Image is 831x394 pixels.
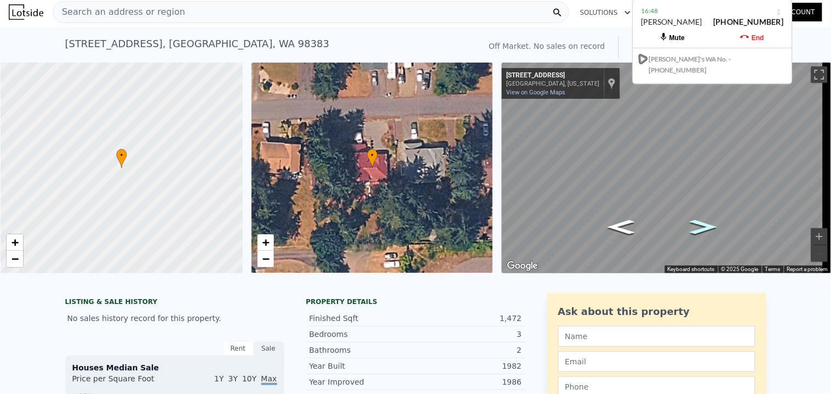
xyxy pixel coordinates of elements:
div: • [116,149,127,168]
path: Go East, NW Highland Ct [597,217,646,238]
button: Solutions [571,3,640,22]
a: Zoom in [7,234,23,251]
div: Ask about this property [558,304,755,319]
button: Toggle fullscreen view [811,66,828,83]
div: 2 [416,345,522,356]
div: [GEOGRAPHIC_DATA], [US_STATE] [506,80,599,87]
a: Zoom in [257,234,274,251]
a: Terms (opens in new tab) [765,266,781,272]
span: + [262,235,269,249]
button: Zoom in [811,228,828,245]
span: © 2025 Google [721,266,759,272]
img: Google [505,259,541,273]
div: Year Built [310,361,416,372]
div: 1986 [416,376,522,387]
span: − [12,252,19,266]
div: LISTING & SALE HISTORY [65,297,284,308]
img: Lotside [9,4,43,20]
span: 1Y [214,374,223,383]
div: [STREET_ADDRESS] [506,71,599,80]
a: Show location on map [608,77,616,89]
div: 1,472 [416,313,522,324]
div: Price per Square Foot [72,373,175,391]
div: 1982 [416,361,522,372]
span: • [116,150,127,160]
div: Bedrooms [310,329,416,340]
input: Name [558,326,755,347]
span: Max [261,374,277,385]
div: • [367,149,378,168]
span: 3Y [228,374,238,383]
input: Email [558,351,755,372]
div: [STREET_ADDRESS] , [GEOGRAPHIC_DATA] , WA 98383 [65,36,330,52]
div: Off Market. No sales on record [489,41,605,52]
div: Bathrooms [310,345,416,356]
span: Search an address or region [53,5,185,19]
div: Sale [254,341,284,356]
a: Zoom out [257,251,274,267]
button: Zoom out [811,245,828,262]
path: Go West, NW Highland Ct [679,217,728,238]
a: View on Google Maps [506,89,565,96]
span: $526,000 [632,36,684,47]
button: Keyboard shortcuts [668,266,715,273]
div: Property details [306,297,525,306]
span: − [262,252,269,266]
span: 10Y [242,374,256,383]
div: No sales history record for this property. [65,308,284,328]
div: Year Improved [310,376,416,387]
div: Houses Median Sale [72,362,277,373]
a: Report a problem [787,266,828,272]
span: + [12,235,19,249]
span: • [367,150,378,160]
div: Rent [223,341,254,356]
a: Open this area in Google Maps (opens a new window) [505,259,541,273]
div: 3 [416,329,522,340]
div: Lotside ARV [632,47,684,58]
a: Zoom out [7,251,23,267]
div: Finished Sqft [310,313,416,324]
